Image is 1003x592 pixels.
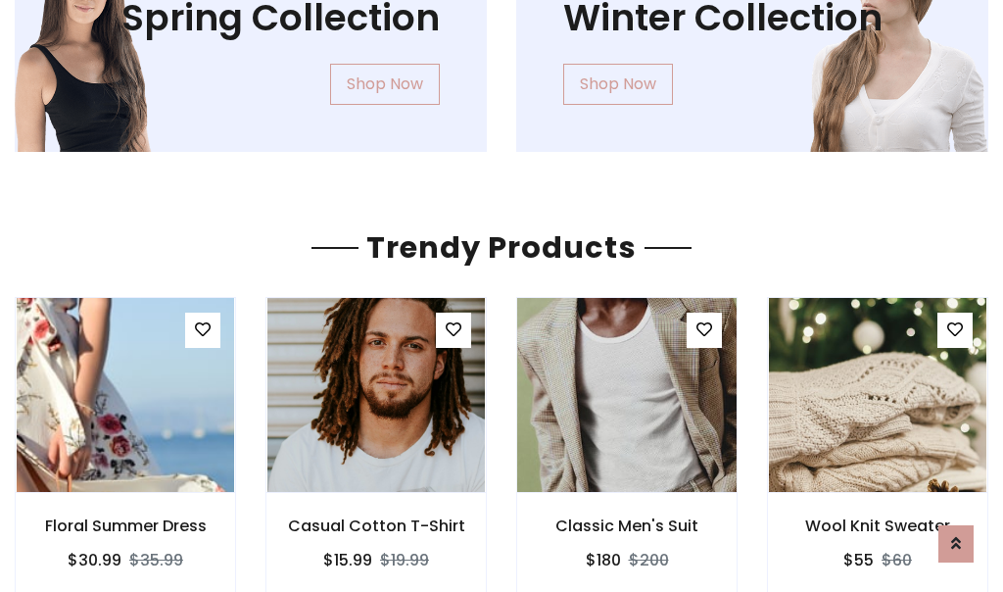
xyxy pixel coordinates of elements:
del: $200 [629,549,669,571]
h6: Floral Summer Dress [16,517,235,535]
h6: $30.99 [68,551,121,569]
h6: $15.99 [323,551,372,569]
h6: Wool Knit Sweater [768,517,987,535]
h6: Classic Men's Suit [517,517,737,535]
a: Shop Now [563,64,673,105]
del: $35.99 [129,549,183,571]
span: Trendy Products [358,226,645,269]
h6: $55 [843,551,874,569]
h6: $180 [586,551,621,569]
del: $60 [882,549,912,571]
del: $19.99 [380,549,429,571]
h6: Casual Cotton T-Shirt [266,517,486,535]
a: Shop Now [330,64,440,105]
